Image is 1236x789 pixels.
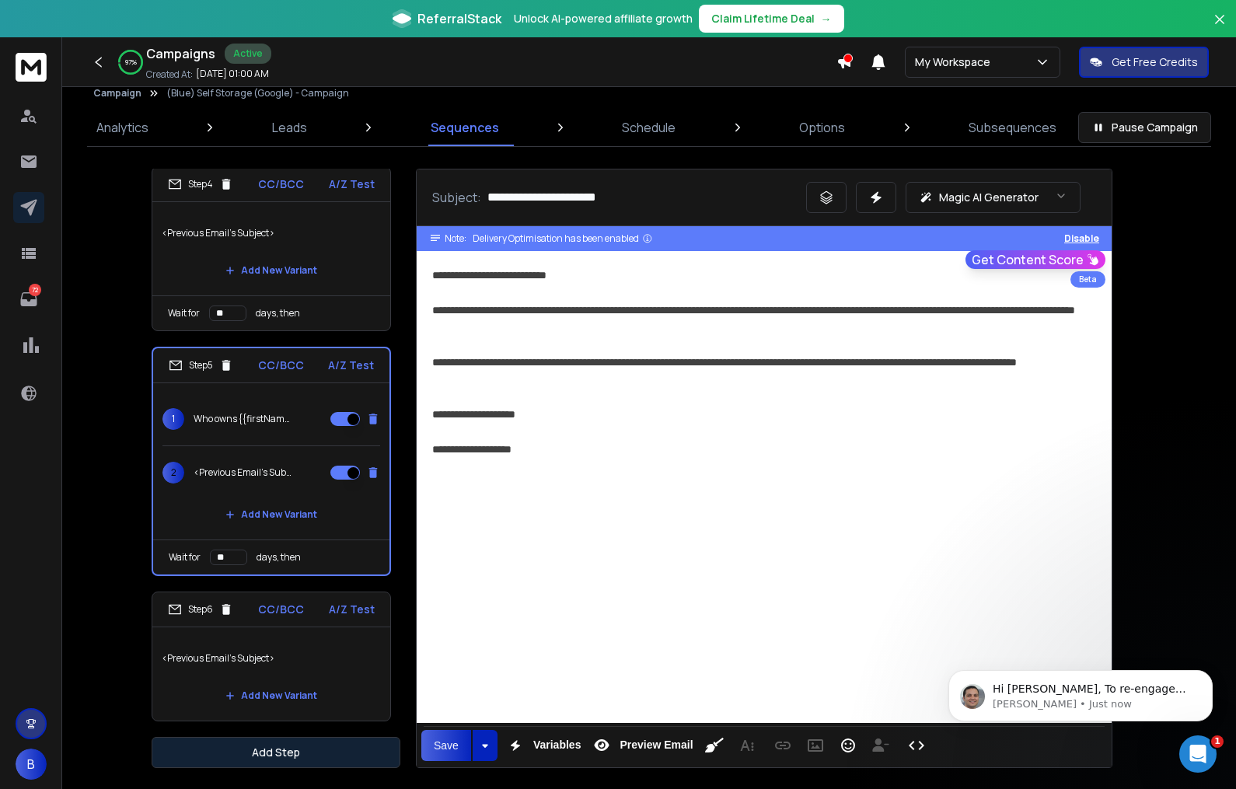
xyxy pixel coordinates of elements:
b: re-engage them [112,129,210,141]
li: Step4CC/BCCA/Z Test<Previous Email's Subject>Add New VariantWait fordays, then [152,166,391,331]
textarea: Message… [13,477,298,503]
p: CC/BCC [258,602,304,617]
p: [DATE] 01:00 AM [196,68,269,80]
button: More Text [732,730,762,761]
p: CC/BCC [258,358,304,373]
p: 72 [29,284,41,296]
p: Magic AI Generator [939,190,1039,205]
span: 2 [162,462,184,484]
p: Message from Raj, sent Just now [68,60,268,74]
button: Preview Email [587,730,696,761]
a: Leads [263,109,316,146]
p: <Previous Email's Subject> [162,211,381,255]
p: Subsequences [969,118,1056,137]
div: Delivery Optimisation has been enabled [473,232,653,245]
div: Close [273,6,301,34]
span: 1 [162,408,184,430]
button: Disable [1064,232,1099,245]
p: days, then [257,551,301,564]
button: Close banner [1210,9,1230,47]
div: Step 5 [169,358,233,372]
button: Code View [902,730,931,761]
p: days, then [256,307,300,319]
div: Brian says… [12,180,299,231]
button: go back [10,6,40,36]
button: Add New Variant [213,680,330,711]
span: Hi [PERSON_NAME], To re-engage those leads with a different email address, first unblock the emai... [68,45,268,150]
a: Subsequences [959,109,1066,146]
h1: Box [75,8,98,19]
p: Created At: [146,68,193,81]
button: B [16,749,47,780]
p: Leads [272,118,307,137]
div: Where is the option to re-engage with a different email address? I don't see it [56,180,299,229]
button: Save [421,730,471,761]
button: Get Content Score [965,250,1105,269]
p: Options [799,118,845,137]
p: Get Free Credits [1112,54,1198,70]
div: Hi [PERSON_NAME], To re-engage those leads, you’ll need to go to the and . After that, click on t... [25,37,243,159]
button: Insert Link (Ctrl+K) [768,730,798,761]
button: Add New Variant [213,499,330,530]
div: Brian says… [12,231,299,388]
p: Analytics [96,118,148,137]
span: ReferralStack [417,9,501,28]
p: Unlock AI-powered affiliate growth [514,11,693,26]
iframe: Intercom live chat [1179,735,1217,773]
div: Where is the option to re-engage with a different email address? I don't see it [68,190,286,220]
p: A/Z Test [329,602,375,617]
p: Subject: [432,188,481,207]
button: Insert Image (Ctrl+P) [801,730,830,761]
p: A/Z Test [328,358,374,373]
span: 1 [1211,735,1224,748]
button: Campaign [93,87,141,99]
p: CC/BCC [258,176,304,192]
p: Wait for [169,551,201,564]
button: Magic AI Generator [906,182,1081,213]
button: Add New Variant [213,255,330,286]
button: Emoji picker [49,509,61,522]
p: Who owns {{firstName}}? [194,413,293,425]
p: 97 % [125,58,137,67]
button: Add Step [152,737,400,768]
div: Hi [PERSON_NAME],To re-engage those leads with a different email address, first unblock the email... [12,388,255,521]
p: Wait for [168,307,200,319]
img: Profile image for Box [44,9,69,33]
div: Step 4 [168,177,233,191]
div: Beta [1070,271,1105,288]
span: Preview Email [616,738,696,752]
button: Clean HTML [700,730,729,761]
p: Schedule [622,118,676,137]
p: <Previous Email's Subject> [194,466,293,479]
div: Hi [PERSON_NAME],To re-engage those leads, you’ll need to go to theblocklistandunblock them from ... [12,27,255,168]
div: Hi [PERSON_NAME], [25,397,243,413]
p: The team can also help [75,19,194,35]
div: To re-engage those leads with a different email address, first unblock the emails from the unsubs... [25,421,243,512]
li: Step5CC/BCCA/Z Test1Who owns {{firstName}}?2<Previous Email's Subject>Add New VariantWait fordays... [152,347,391,576]
a: Options [790,109,854,146]
button: Upload attachment [24,509,37,522]
iframe: Intercom notifications message [925,637,1236,747]
p: A/Z Test [329,176,375,192]
a: 72 [13,284,44,315]
span: Variables [530,738,585,752]
li: Step6CC/BCCA/Z Test<Previous Email's Subject>Add New Variant [152,592,391,721]
button: Emoticons [833,730,863,761]
p: <Previous Email's Subject> [162,637,381,680]
button: Gif picker [74,509,86,522]
button: Pause Campaign [1078,112,1211,143]
p: (Blue) Self Storage (Google) - Campaign [166,87,349,99]
button: Send a message… [267,503,292,528]
div: Raj says… [12,388,299,555]
span: → [821,11,832,26]
b: blocklist [89,83,141,96]
button: Get Free Credits [1079,47,1209,78]
h1: Campaigns [146,44,215,63]
button: Claim Lifetime Deal→ [699,5,844,33]
span: Note: [445,232,466,245]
